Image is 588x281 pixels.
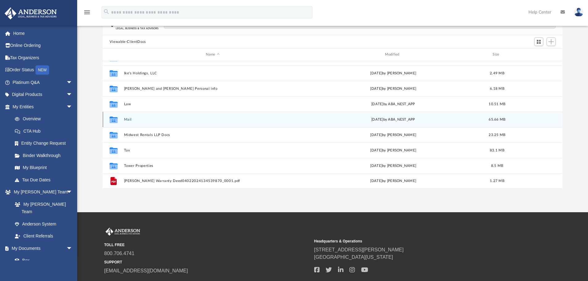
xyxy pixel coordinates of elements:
[104,228,141,236] img: Anderson Advisors Platinum Portal
[104,259,310,265] small: SUPPORT
[9,125,82,137] a: CTA Hub
[66,242,79,255] span: arrow_drop_down
[490,148,504,152] span: 83.1 MB
[104,251,135,256] a: 800.706.4741
[4,39,82,52] a: Online Ordering
[83,12,91,16] a: menu
[490,71,504,75] span: 2.49 MB
[4,76,82,89] a: Platinum Q&Aarrow_drop_down
[304,117,482,122] div: [DATE] by ABA_NEST_APP
[304,132,482,138] div: [DATE] by [PERSON_NAME]
[491,164,503,167] span: 8.5 MB
[512,52,555,57] div: id
[9,137,82,150] a: Entity Change Request
[66,76,79,89] span: arrow_drop_down
[66,101,79,113] span: arrow_drop_down
[124,148,302,152] button: Tax
[490,179,504,183] span: 1.27 MB
[9,162,79,174] a: My Blueprint
[66,89,79,101] span: arrow_drop_down
[124,164,302,168] button: Tower Properties
[9,113,82,125] a: Overview
[4,89,82,101] a: Digital Productsarrow_drop_down
[124,118,302,122] button: Mail
[4,64,82,76] a: Order StatusNEW
[9,218,79,230] a: Anderson System
[314,238,520,244] small: Headquarters & Operations
[35,65,49,75] div: NEW
[489,118,505,121] span: 65.66 MB
[490,87,504,90] span: 6.18 MB
[9,230,79,242] a: Client Referrals
[534,37,544,46] button: Switch to Grid View
[106,52,121,57] div: id
[9,174,82,186] a: Tax Due Dates
[4,186,79,198] a: My [PERSON_NAME] Teamarrow_drop_down
[83,9,91,16] i: menu
[489,133,505,136] span: 23.25 MB
[9,198,76,218] a: My [PERSON_NAME] Team
[304,147,482,153] div: [DATE] by [PERSON_NAME]
[124,87,302,91] button: [PERSON_NAME] and [PERSON_NAME] Personal info
[547,37,556,46] button: Add
[304,70,482,76] div: [DATE] by [PERSON_NAME]
[489,102,505,105] span: 10.51 MB
[110,39,146,45] button: Viewable-ClientDocs
[314,254,393,260] a: [GEOGRAPHIC_DATA][US_STATE]
[304,101,482,107] div: [DATE] by ABA_NEST_APP
[124,179,302,183] button: [PERSON_NAME] Warranty Deed04022024134539870_0001.pdf
[124,102,302,106] button: Law
[104,268,188,273] a: [EMAIL_ADDRESS][DOMAIN_NAME]
[304,86,482,91] div: [DATE] by [PERSON_NAME]
[304,163,482,168] div: [DATE] by [PERSON_NAME]
[485,52,509,57] div: Size
[4,242,79,254] a: My Documentsarrow_drop_down
[124,71,302,75] button: Ike's Holdings, LLC
[4,101,82,113] a: My Entitiesarrow_drop_down
[304,178,482,184] div: [DATE] by [PERSON_NAME]
[66,186,79,199] span: arrow_drop_down
[103,8,110,15] i: search
[9,149,82,162] a: Binder Walkthrough
[574,8,583,17] img: User Pic
[9,254,76,267] a: Box
[3,7,59,19] img: Anderson Advisors Platinum Portal
[104,242,310,248] small: TOLL FREE
[314,247,404,252] a: [STREET_ADDRESS][PERSON_NAME]
[4,27,82,39] a: Home
[4,52,82,64] a: Tax Organizers
[123,52,301,57] div: Name
[124,133,302,137] button: Midwest Rentals LLP Docs
[103,61,563,189] div: grid
[304,52,482,57] div: Modified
